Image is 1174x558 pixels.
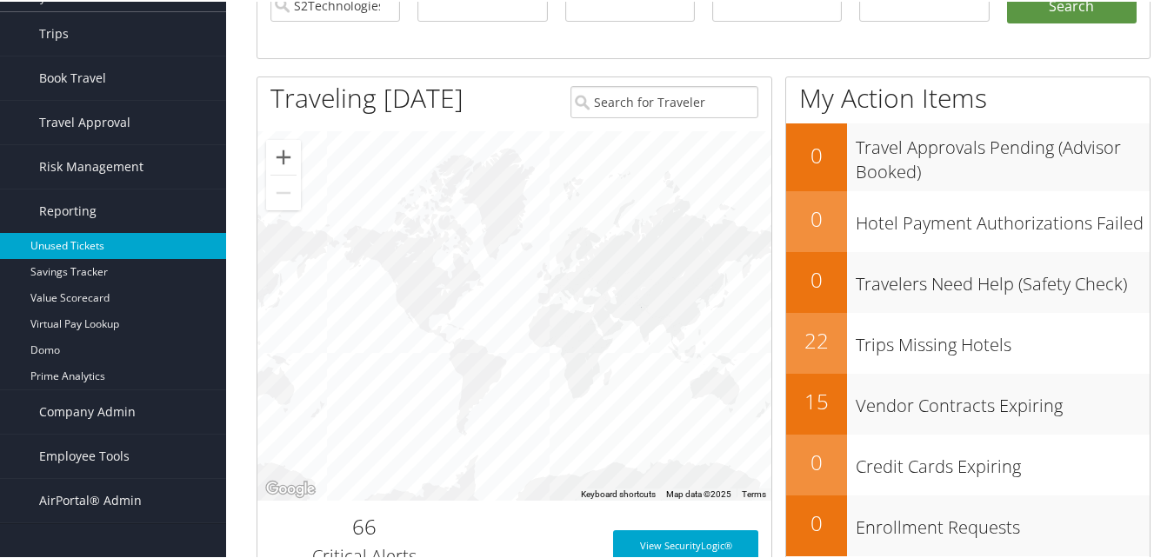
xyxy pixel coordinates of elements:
[262,476,319,499] img: Google
[786,189,1150,250] a: 0Hotel Payment Authorizations Failed
[856,383,1150,416] h3: Vendor Contracts Expiring
[266,138,301,173] button: Zoom in
[262,476,319,499] a: Open this area in Google Maps (opens a new window)
[786,263,847,293] h2: 0
[786,250,1150,311] a: 0Travelers Need Help (Safety Check)
[39,433,130,476] span: Employee Tools
[39,55,106,98] span: Book Travel
[39,99,130,143] span: Travel Approval
[786,78,1150,115] h1: My Action Items
[786,122,1150,189] a: 0Travel Approvals Pending (Advisor Booked)
[786,446,847,475] h2: 0
[786,433,1150,494] a: 0Credit Cards Expiring
[39,389,136,432] span: Company Admin
[786,494,1150,555] a: 0Enrollment Requests
[581,487,656,499] button: Keyboard shortcuts
[39,188,97,231] span: Reporting
[856,444,1150,477] h3: Credit Cards Expiring
[856,505,1150,538] h3: Enrollment Requests
[786,203,847,232] h2: 0
[666,488,731,497] span: Map data ©2025
[39,477,142,521] span: AirPortal® Admin
[270,510,458,540] h2: 66
[786,324,847,354] h2: 22
[786,311,1150,372] a: 22Trips Missing Hotels
[856,262,1150,295] h3: Travelers Need Help (Safety Check)
[742,488,766,497] a: Terms
[856,125,1150,183] h3: Travel Approvals Pending (Advisor Booked)
[39,143,143,187] span: Risk Management
[266,174,301,209] button: Zoom out
[856,201,1150,234] h3: Hotel Payment Authorizations Failed
[786,139,847,169] h2: 0
[786,507,847,536] h2: 0
[786,372,1150,433] a: 15Vendor Contracts Expiring
[270,78,464,115] h1: Traveling [DATE]
[856,322,1150,355] h3: Trips Missing Hotels
[39,10,69,54] span: Trips
[786,385,847,415] h2: 15
[570,84,758,116] input: Search for Traveler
